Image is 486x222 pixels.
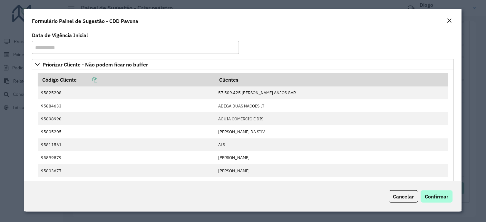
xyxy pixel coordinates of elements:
td: 57.509.425 [PERSON_NAME] ANJOS GAR [215,86,448,99]
td: [PERSON_NAME] [215,164,448,177]
td: [PERSON_NAME] [215,177,448,190]
td: 95805205 [38,125,215,138]
td: 95825208 [38,86,215,99]
a: Priorizar Cliente - Não podem ficar no buffer [32,59,454,70]
td: 95898990 [38,112,215,125]
button: Close [445,17,454,25]
td: 95884633 [38,99,215,112]
label: Data de Vigência Inicial [32,31,88,39]
span: Priorizar Cliente - Não podem ficar no buffer [43,62,148,67]
button: Confirmar [421,190,453,203]
td: 95803677 [38,164,215,177]
td: 95811561 [38,138,215,151]
th: Código Cliente [38,73,215,86]
a: Copiar [77,76,97,83]
th: Clientes [215,73,448,86]
em: Fechar [447,18,452,23]
td: ALS [215,138,448,151]
td: ADEGA DUAS NACOES LT [215,99,448,112]
h4: Formulário Painel de Sugestão - CDD Pavuna [32,17,138,25]
td: [PERSON_NAME] DA SILV [215,125,448,138]
span: Cancelar [393,193,414,200]
td: 95899879 [38,151,215,164]
td: AGUIA COMERCIO E DIS [215,112,448,125]
span: Confirmar [425,193,449,200]
td: 95809179 [38,177,215,190]
button: Cancelar [389,190,418,203]
td: [PERSON_NAME] [215,151,448,164]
